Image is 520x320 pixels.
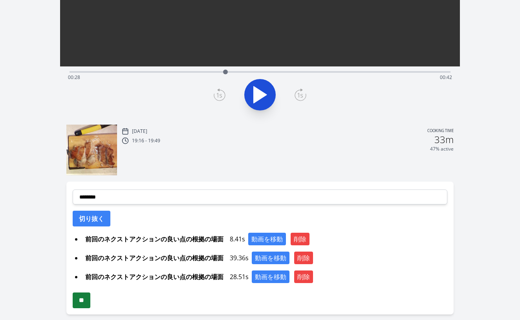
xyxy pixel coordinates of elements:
button: 動画を移動 [252,270,289,283]
button: 動画を移動 [252,252,289,264]
img: 250905101701_thumb.jpeg [66,125,117,175]
h2: 33m [434,135,454,144]
button: 切り抜く [73,211,110,226]
span: 前回のネクストアクションの良い点の根拠の場面 [82,252,227,264]
p: 19:16 - 19:49 [132,138,160,144]
span: 00:28 [68,74,80,81]
p: 47% active [430,146,454,152]
p: Cooking time [427,128,454,135]
p: [DATE] [132,128,147,134]
div: 28.51s [82,270,447,283]
div: 8.41s [82,233,447,245]
button: 削除 [294,252,313,264]
span: 前回のネクストアクションの良い点の根拠の場面 [82,233,227,245]
span: 00:42 [440,74,452,81]
button: 動画を移動 [248,233,286,245]
span: 前回のネクストアクションの良い点の根拠の場面 [82,270,227,283]
button: 削除 [294,270,313,283]
button: 削除 [291,233,309,245]
div: 39.36s [82,252,447,264]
